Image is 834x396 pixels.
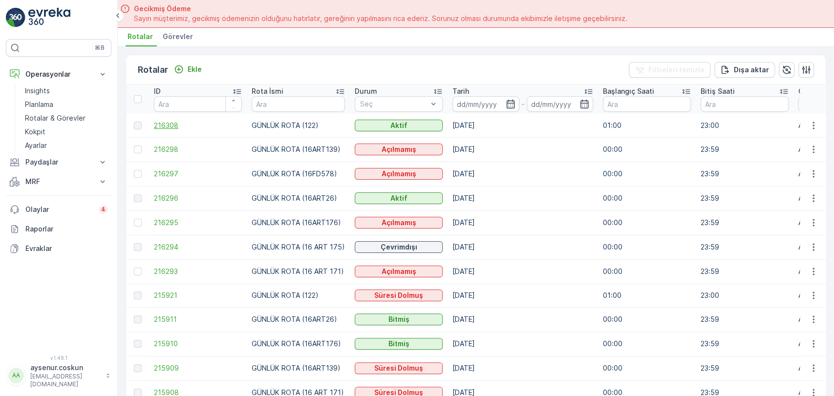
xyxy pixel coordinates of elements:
td: 23:59 [696,307,793,332]
p: Insights [25,86,50,96]
td: [DATE] [448,307,598,332]
p: ID [154,86,161,96]
td: 01:00 [598,284,696,307]
td: [DATE] [448,162,598,186]
a: Ayarlar [21,139,111,152]
td: GÜNLÜK ROTA (16ART139) [247,137,350,162]
td: 23:59 [696,186,793,210]
div: Toggle Row Selected [134,268,142,275]
div: Toggle Row Selected [134,170,142,178]
div: Toggle Row Selected [134,146,142,153]
p: Aktif [390,121,407,130]
button: Aktif [355,192,443,204]
p: Bitmiş [388,314,409,324]
p: ⌘B [95,44,105,52]
span: 216295 [154,218,242,228]
a: 216293 [154,267,242,276]
p: Durum [355,86,377,96]
td: 23:59 [696,210,793,235]
div: Toggle Row Selected [134,340,142,348]
a: 215909 [154,363,242,373]
p: Rota İsmi [252,86,283,96]
p: Ekle [188,64,202,74]
p: Evraklar [25,244,107,253]
span: Sayın müşterimiz, gecikmiş ödemenizin olduğunu hatırlatır, gereğinin yapılmasını rica ederiz. Sor... [134,14,627,23]
td: GÜNLÜK ROTA (16ART176) [247,210,350,235]
div: Toggle Row Selected [134,292,142,299]
td: 23:00 [696,284,793,307]
a: 215911 [154,314,242,324]
td: 00:00 [598,332,696,356]
td: [DATE] [448,186,598,210]
p: Açılmamış [382,218,416,228]
td: GÜNLÜK ROTA (122) [247,114,350,137]
p: Rotalar & Görevler [25,113,86,123]
p: aysenur.coskun [30,363,101,373]
td: 00:00 [598,259,696,284]
a: Kokpit [21,125,111,139]
td: GÜNLÜK ROTA (16ART139) [247,356,350,380]
button: Bitmiş [355,313,443,325]
a: Insights [21,84,111,98]
p: Rotalar [138,63,168,77]
td: GÜNLÜK ROTA (16ART26) [247,307,350,332]
button: Çevrimdışı [355,241,443,253]
input: dd/mm/yyyy [527,96,594,112]
a: Rotalar & Görevler [21,111,111,125]
td: 23:59 [696,259,793,284]
input: Ara [603,96,691,112]
td: 00:00 [598,186,696,210]
a: 216294 [154,242,242,252]
td: [DATE] [448,259,598,284]
p: MRF [25,177,92,187]
td: GÜNLÜK ROTA (16ART26) [247,186,350,210]
span: 216298 [154,145,242,154]
td: 00:00 [598,162,696,186]
button: Paydaşlar [6,152,111,172]
span: Rotalar [128,32,153,42]
td: [DATE] [448,235,598,259]
button: Süresi Dolmuş [355,290,443,301]
td: GÜNLÜK ROTA (16 ART 175) [247,235,350,259]
td: GÜNLÜK ROTA (16 ART 171) [247,259,350,284]
p: Operasyonlar [25,69,92,79]
button: Süresi Dolmuş [355,362,443,374]
td: 23:59 [696,137,793,162]
div: Toggle Row Selected [134,243,142,251]
p: Raporlar [25,224,107,234]
img: logo [6,8,25,27]
span: Görevler [163,32,193,42]
td: 23:59 [696,162,793,186]
p: - [521,98,525,110]
td: 00:00 [598,210,696,235]
td: GÜNLÜK ROTA (16ART176) [247,332,350,356]
td: 01:00 [598,114,696,137]
p: Planlama [25,100,53,109]
p: Olaylar [25,205,93,214]
p: Tarih [452,86,469,96]
div: Toggle Row Selected [134,219,142,227]
td: 23:59 [696,356,793,380]
p: Süresi Dolmuş [374,291,423,300]
div: Toggle Row Selected [134,364,142,372]
span: 215921 [154,291,242,300]
p: Dışa aktar [734,65,769,75]
td: [DATE] [448,356,598,380]
p: Bitiş Saati [701,86,735,96]
p: Aktif [390,193,407,203]
td: 00:00 [598,356,696,380]
span: 216297 [154,169,242,179]
a: 216296 [154,193,242,203]
button: Operasyonlar [6,64,111,84]
p: Ayarlar [25,141,47,150]
div: Toggle Row Selected [134,122,142,129]
div: AA [8,368,24,383]
button: Dışa aktar [714,62,775,78]
td: [DATE] [448,210,598,235]
p: 4 [101,206,106,213]
a: 215910 [154,339,242,349]
p: Bitmiş [388,339,409,349]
